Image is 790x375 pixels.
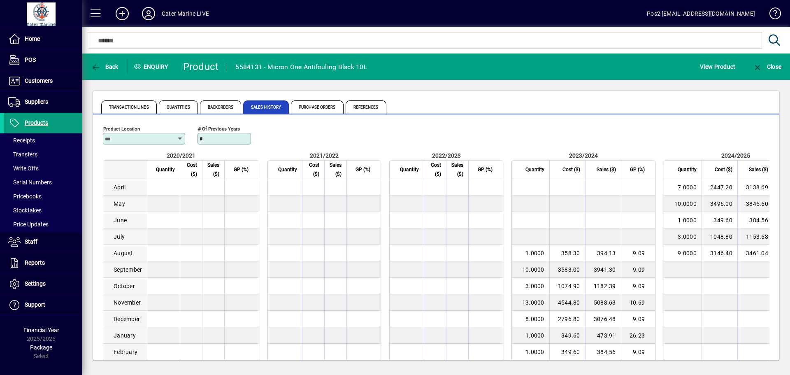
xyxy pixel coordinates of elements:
span: 2024/2025 [721,152,750,159]
span: 9.0000 [678,250,697,256]
span: Sales ($) [749,165,768,174]
a: Knowledge Base [763,2,780,28]
span: GP (%) [234,165,249,174]
a: Write Offs [4,161,82,175]
td: January [103,327,147,344]
span: Cost ($) [715,165,732,174]
span: View Product [700,60,735,73]
td: December [103,311,147,327]
div: Enquiry [128,60,177,73]
span: 3146.40 [710,250,732,256]
span: 7.0000 [678,184,697,191]
td: May [103,196,147,212]
span: Financial Year [23,327,59,333]
a: POS [4,50,82,70]
app-page-header-button: Back [82,59,128,74]
span: 2796.80 [558,316,580,322]
span: 1074.90 [558,283,580,289]
span: 1182.39 [594,283,616,289]
span: 2447.20 [710,184,732,191]
span: Cost ($) [185,161,197,179]
span: 3845.60 [746,200,768,207]
span: 3138.69 [746,184,768,191]
a: Staff [4,232,82,252]
span: 3496.00 [710,200,732,207]
span: Pricebooks [8,193,42,200]
div: Pos2 [EMAIL_ADDRESS][DOMAIN_NAME] [647,7,755,20]
span: Transaction Lines [101,100,157,114]
span: 349.60 [561,349,580,355]
td: August [103,245,147,261]
span: 9.09 [633,250,645,256]
td: April [103,179,147,196]
td: June [103,212,147,228]
span: 5088.63 [594,299,616,306]
span: Quantities [159,100,198,114]
span: 3583.00 [558,266,580,273]
span: Purchase Orders [291,100,344,114]
span: 3461.04 [746,250,768,256]
span: 1048.80 [710,233,732,240]
span: 3.0000 [525,283,544,289]
a: Customers [4,71,82,91]
span: Back [91,63,118,70]
span: Sales History [243,100,289,114]
span: 1.0000 [525,250,544,256]
a: Suppliers [4,92,82,112]
button: Close [750,59,783,74]
span: Transfers [8,151,37,158]
span: Backorders [200,100,241,114]
span: Products [25,119,48,126]
span: 2021/2022 [310,152,339,159]
span: 1153.68 [746,233,768,240]
a: Stocktakes [4,203,82,217]
span: Cost ($) [307,161,319,179]
span: POS [25,56,36,63]
span: 9.09 [633,283,645,289]
a: Serial Numbers [4,175,82,189]
a: Transfers [4,147,82,161]
span: Serial Numbers [8,179,52,186]
td: November [103,294,147,311]
div: Product [183,60,219,73]
span: 1.0000 [525,332,544,339]
span: Reports [25,259,45,266]
span: 394.13 [597,250,616,256]
td: October [103,278,147,294]
span: 349.60 [713,217,732,224]
span: Settings [25,280,46,287]
span: Sales ($) [330,161,342,179]
a: Support [4,295,82,315]
span: Receipts [8,137,35,144]
span: Quantity [678,165,697,174]
span: 384.56 [749,217,768,224]
span: Sales ($) [451,161,463,179]
a: Settings [4,274,82,294]
span: 3076.48 [594,316,616,322]
span: 9.09 [633,316,645,322]
a: Receipts [4,133,82,147]
span: Customers [25,77,53,84]
span: Staff [25,238,37,245]
span: GP (%) [630,165,645,174]
span: 9.09 [633,349,645,355]
span: Quantity [278,165,297,174]
span: 4544.80 [558,299,580,306]
span: Cost ($) [429,161,441,179]
span: 3941.30 [594,266,616,273]
span: Support [25,301,45,308]
a: Home [4,29,82,49]
span: 9.09 [633,266,645,273]
button: Add [109,6,135,21]
span: Quantity [156,165,175,174]
button: Profile [135,6,162,21]
span: 13.0000 [522,299,544,306]
a: Price Updates [4,217,82,231]
span: 26.23 [630,332,645,339]
app-page-header-button: Close enquiry [744,59,790,74]
a: Reports [4,253,82,273]
span: 2023/2024 [569,152,598,159]
button: Back [89,59,121,74]
span: Write Offs [8,165,39,172]
span: 8.0000 [525,316,544,322]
